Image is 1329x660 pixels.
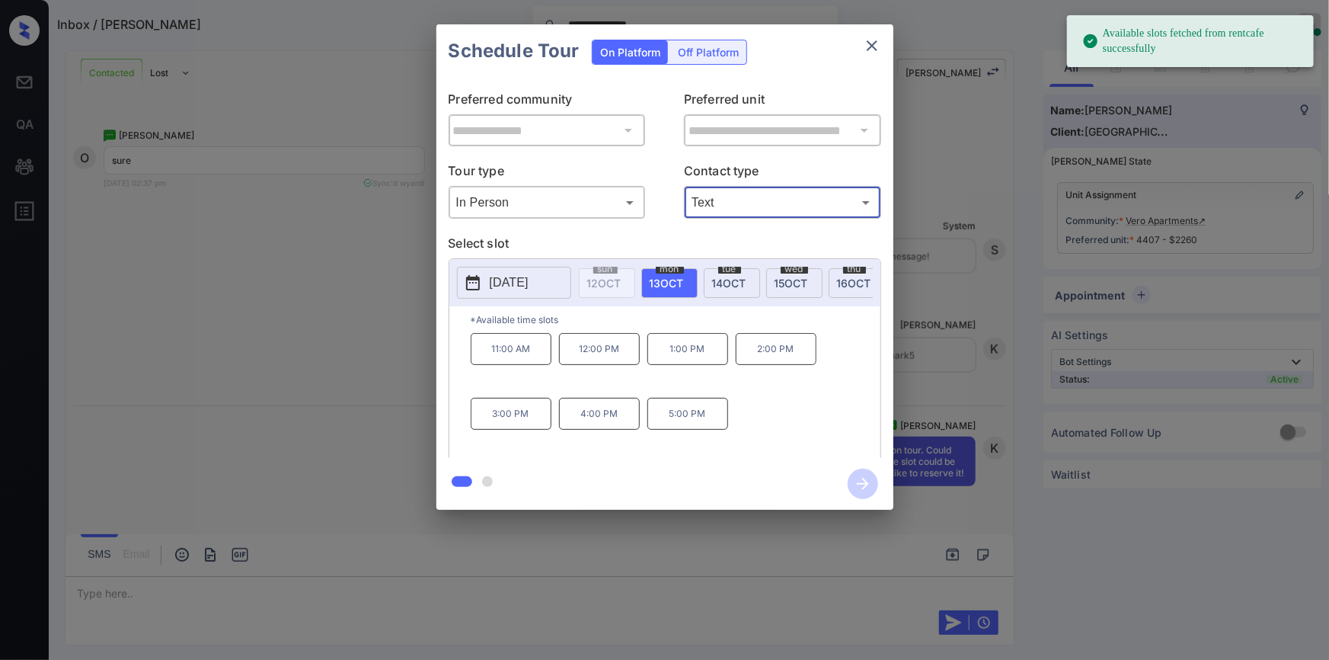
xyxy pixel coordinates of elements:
span: tue [718,264,741,274]
p: [DATE] [490,274,529,292]
span: 16 OCT [837,277,871,290]
p: *Available time slots [471,306,880,333]
span: mon [656,264,684,274]
button: [DATE] [457,267,571,299]
div: date-select [829,268,885,298]
p: 1:00 PM [647,333,728,365]
div: On Platform [593,40,668,64]
button: btn-next [839,464,887,504]
div: Off Platform [670,40,746,64]
p: 3:00 PM [471,398,551,430]
p: Tour type [449,162,646,186]
div: date-select [641,268,698,298]
p: Contact type [684,162,881,186]
div: Text [688,190,877,215]
p: 4:00 PM [559,398,640,430]
span: 14 OCT [712,277,746,290]
p: Select slot [449,234,881,258]
p: 5:00 PM [647,398,728,430]
span: wed [781,264,808,274]
button: close [857,30,887,61]
div: In Person [452,190,642,215]
div: date-select [766,268,823,298]
h2: Schedule Tour [436,24,592,78]
p: Preferred community [449,90,646,114]
span: 15 OCT [775,277,808,290]
span: 13 OCT [650,277,684,290]
p: Preferred unit [684,90,881,114]
p: 12:00 PM [559,333,640,365]
p: 11:00 AM [471,333,551,365]
div: Available slots fetched from rentcafe successfully [1082,20,1302,62]
span: thu [843,264,866,274]
div: date-select [704,268,760,298]
p: 2:00 PM [736,333,816,365]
